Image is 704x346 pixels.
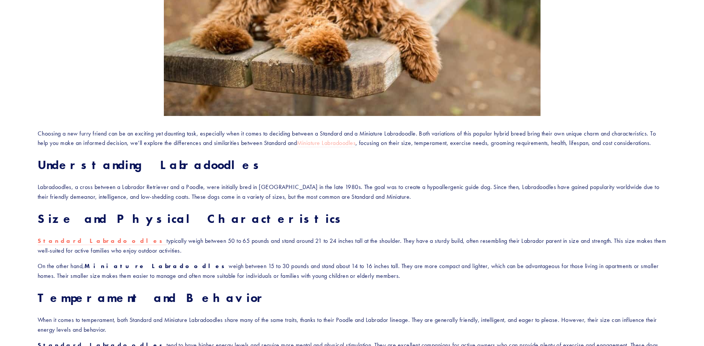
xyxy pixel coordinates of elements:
[38,129,666,148] p: Choosing a new furry friend can be an exciting yet daunting task, especially when it comes to dec...
[38,237,166,245] a: Standard Labradoodles
[297,139,356,147] a: Miniature Labradoodles
[38,236,666,255] p: typically weigh between 50 to 65 pounds and stand around 21 to 24 inches tall at the shoulder. Th...
[38,157,264,172] strong: Understanding Labradoodles
[38,182,666,201] p: Labradoodles, a cross between a Labrador Retriever and a Poodle, were initially bred in [GEOGRAPH...
[38,261,666,280] p: On the other hand, weigh between 15 to 30 pounds and stand about 14 to 16 inches tall. They are m...
[38,211,346,226] strong: Size and Physical Characteristics
[84,262,229,270] strong: Miniature Labradoodles
[38,290,268,305] strong: Temperament and Behavior
[38,315,666,334] p: When it comes to temperament, both Standard and Miniature Labradoodles share many of the same tra...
